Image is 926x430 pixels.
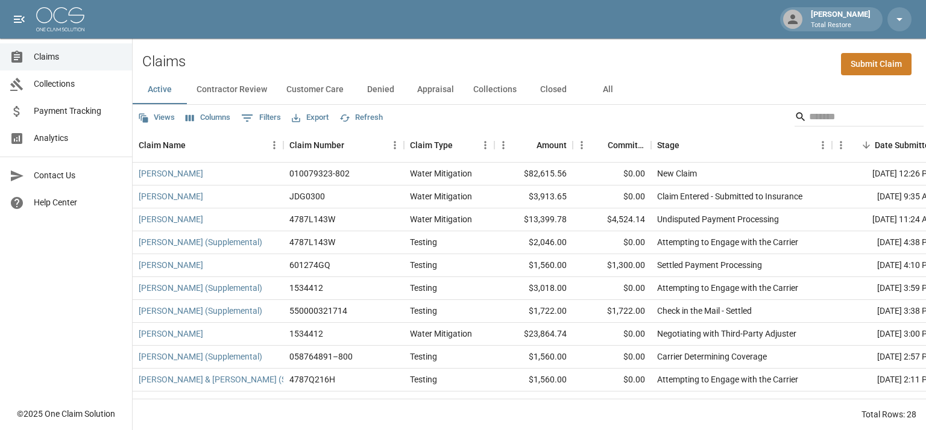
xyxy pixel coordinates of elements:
[657,259,762,271] div: Settled Payment Processing
[494,277,573,300] div: $3,018.00
[494,391,573,414] div: $1,398.00
[573,254,651,277] div: $1,300.00
[573,163,651,185] div: $0.00
[133,75,926,104] div: dynamic tabs
[238,108,284,128] button: Show filters
[139,259,203,271] a: [PERSON_NAME]
[657,213,779,225] div: Undisputed Payment Processing
[283,128,404,162] div: Claim Number
[186,137,203,154] button: Sort
[841,53,912,75] a: Submit Claim
[494,185,573,208] div: $3,913.65
[591,137,608,154] button: Sort
[289,282,323,294] div: 1534412
[494,208,573,231] div: $13,399.78
[581,75,635,104] button: All
[139,373,336,385] a: [PERSON_NAME] & [PERSON_NAME] (Supplemental)
[476,136,494,154] button: Menu
[814,136,832,154] button: Menu
[34,196,122,209] span: Help Center
[410,128,453,162] div: Claim Type
[289,396,342,408] div: 41004711521
[494,231,573,254] div: $2,046.00
[410,236,437,248] div: Testing
[657,128,679,162] div: Stage
[573,128,651,162] div: Committed Amount
[657,236,798,248] div: Attempting to Engage with the Carrier
[573,185,651,208] div: $0.00
[573,300,651,323] div: $1,722.00
[386,136,404,154] button: Menu
[453,137,470,154] button: Sort
[408,75,464,104] button: Appraisal
[139,305,262,317] a: [PERSON_NAME] (Supplemental)
[410,259,437,271] div: Testing
[410,351,437,363] div: Testing
[353,75,408,104] button: Denied
[573,277,651,300] div: $0.00
[861,408,916,420] div: Total Rows: 28
[494,163,573,185] div: $82,615.56
[795,107,924,129] div: Search
[336,108,386,127] button: Refresh
[832,136,850,154] button: Menu
[494,128,573,162] div: Amount
[139,213,203,225] a: [PERSON_NAME]
[657,396,798,408] div: Attempting to Engage with the Carrier
[526,75,581,104] button: Closed
[289,328,323,340] div: 1534412
[139,190,203,202] a: [PERSON_NAME]
[657,305,752,317] div: Check in the Mail - Settled
[573,208,651,231] div: $4,524.14
[289,167,350,179] div: 010079323-802
[494,254,573,277] div: $1,560.00
[139,328,203,340] a: [PERSON_NAME]
[289,305,347,317] div: 550000321714
[657,328,796,340] div: Negotiating with Third-Party Adjuster
[657,373,798,385] div: Attempting to Engage with the Carrier
[410,190,472,202] div: Water Mitigation
[139,396,203,408] a: [PERSON_NAME]
[464,75,526,104] button: Collections
[36,7,84,31] img: ocs-logo-white-transparent.png
[494,136,512,154] button: Menu
[573,231,651,254] div: $0.00
[133,75,187,104] button: Active
[277,75,353,104] button: Customer Care
[135,108,178,127] button: Views
[410,282,437,294] div: Testing
[289,190,325,202] div: JDG0300
[34,132,122,145] span: Analytics
[139,236,262,248] a: [PERSON_NAME] (Supplemental)
[17,408,115,420] div: © 2025 One Claim Solution
[410,373,437,385] div: Testing
[679,137,696,154] button: Sort
[289,108,332,127] button: Export
[344,137,361,154] button: Sort
[410,213,472,225] div: Water Mitigation
[183,108,233,127] button: Select columns
[494,323,573,346] div: $23,864.74
[139,128,186,162] div: Claim Name
[608,128,645,162] div: Committed Amount
[404,128,494,162] div: Claim Type
[494,369,573,391] div: $1,560.00
[133,128,283,162] div: Claim Name
[410,167,472,179] div: Water Mitigation
[289,351,353,363] div: 058764891–800
[289,236,335,248] div: 4787L143W
[289,128,344,162] div: Claim Number
[811,20,871,31] p: Total Restore
[139,282,262,294] a: [PERSON_NAME] (Supplemental)
[573,323,651,346] div: $0.00
[142,53,186,70] h2: Claims
[573,391,651,414] div: $0.00
[494,346,573,369] div: $1,560.00
[537,128,567,162] div: Amount
[187,75,277,104] button: Contractor Review
[34,169,122,182] span: Contact Us
[410,396,437,408] div: Testing
[520,137,537,154] button: Sort
[858,137,875,154] button: Sort
[657,282,798,294] div: Attempting to Engage with the Carrier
